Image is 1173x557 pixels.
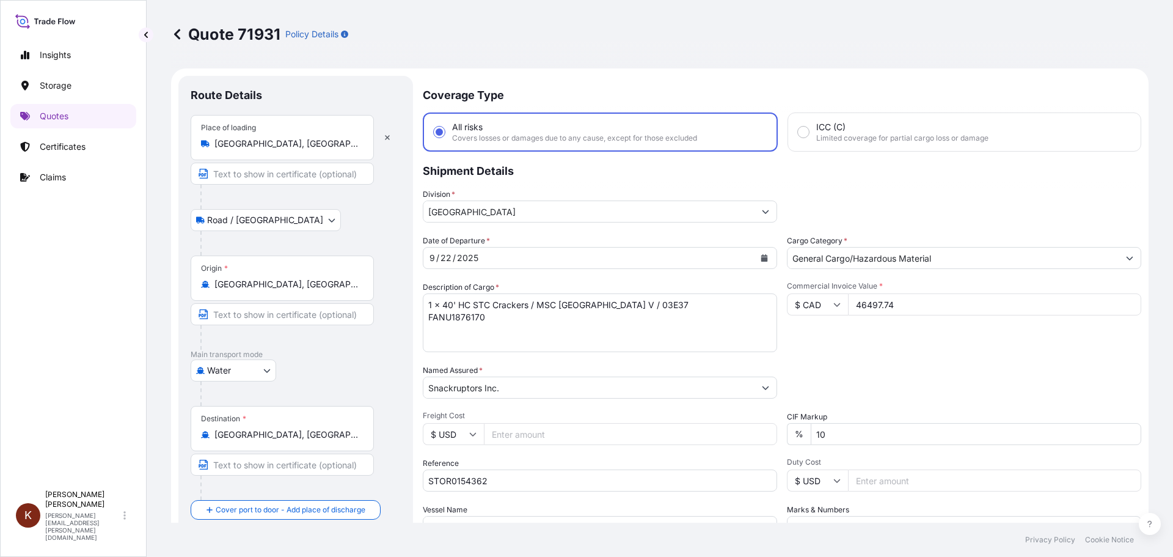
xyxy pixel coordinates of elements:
[423,470,777,492] input: Your internal reference
[423,504,467,516] label: Vessel Name
[848,470,1141,492] input: Enter amount
[755,201,777,223] button: Show suggestions
[191,88,262,103] p: Route Details
[423,76,1141,113] p: Coverage Type
[207,214,323,226] span: Road / [GEOGRAPHIC_DATA]
[755,377,777,399] button: Show suggestions
[40,79,71,92] p: Storage
[787,411,827,423] label: CIF Markup
[423,152,1141,188] p: Shipment Details
[816,133,988,143] span: Limited coverage for partial cargo loss or damage
[436,251,439,265] div: /
[10,73,136,98] a: Storage
[40,141,86,153] p: Certificates
[423,281,499,293] label: Description of Cargo
[423,364,483,377] label: Named Assured
[423,377,755,399] input: Full name
[787,423,811,445] div: %
[201,414,246,424] div: Destination
[10,135,136,159] a: Certificates
[191,360,276,382] button: Select transport
[434,127,445,138] input: All risksCovers losses or damages due to any cause, except for those excluded
[191,454,374,476] input: Text to appear on certificate
[201,264,228,273] div: Origin
[787,281,1141,291] span: Commercial Invoice Value
[423,235,490,247] span: Date of Departure
[423,188,455,201] label: Division
[191,303,374,325] input: Text to appear on certificate
[24,509,32,522] span: K
[1119,247,1141,269] button: Show suggestions
[40,171,66,183] p: Claims
[45,490,121,509] p: [PERSON_NAME] [PERSON_NAME]
[428,251,436,265] div: month,
[787,247,1119,269] input: Select a commodity type
[40,49,71,61] p: Insights
[816,121,846,133] span: ICC (C)
[787,504,849,516] label: Marks & Numbers
[452,121,483,133] span: All risks
[1085,535,1134,545] a: Cookie Notice
[439,251,453,265] div: day,
[787,516,1141,538] input: Number1, number2,...
[484,423,777,445] input: Enter amount
[40,110,68,122] p: Quotes
[285,28,338,40] p: Policy Details
[452,133,697,143] span: Covers losses or damages due to any cause, except for those excluded
[191,209,341,231] button: Select transport
[191,163,374,185] input: Text to appear on certificate
[848,293,1141,315] input: Type amount
[787,235,847,247] label: Cargo Category
[811,423,1141,445] input: Enter percentage
[456,251,480,265] div: year,
[191,350,401,360] p: Main transport mode
[171,24,280,44] p: Quote 71931
[207,364,231,377] span: Water
[423,457,459,470] label: Reference
[755,248,774,268] button: Calendar
[216,504,365,516] span: Cover port to door - Add place of discharge
[423,293,777,352] textarea: 1 x 40' HC STC Crackers / MSC [GEOGRAPHIC_DATA] V / 03E37 FANU1876170
[10,104,136,128] a: Quotes
[201,123,256,133] div: Place of loading
[10,43,136,67] a: Insights
[10,165,136,190] a: Claims
[453,251,456,265] div: /
[214,138,359,150] input: Place of loading
[214,429,359,441] input: Destination
[787,457,1141,467] span: Duty Cost
[45,512,121,541] p: [PERSON_NAME][EMAIL_ADDRESS][PERSON_NAME][DOMAIN_NAME]
[423,411,777,421] span: Freight Cost
[423,201,755,223] input: Type to search division
[191,500,381,520] button: Cover port to door - Add place of discharge
[214,278,359,290] input: Origin
[798,127,809,138] input: ICC (C)Limited coverage for partial cargo loss or damage
[1025,535,1075,545] a: Privacy Policy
